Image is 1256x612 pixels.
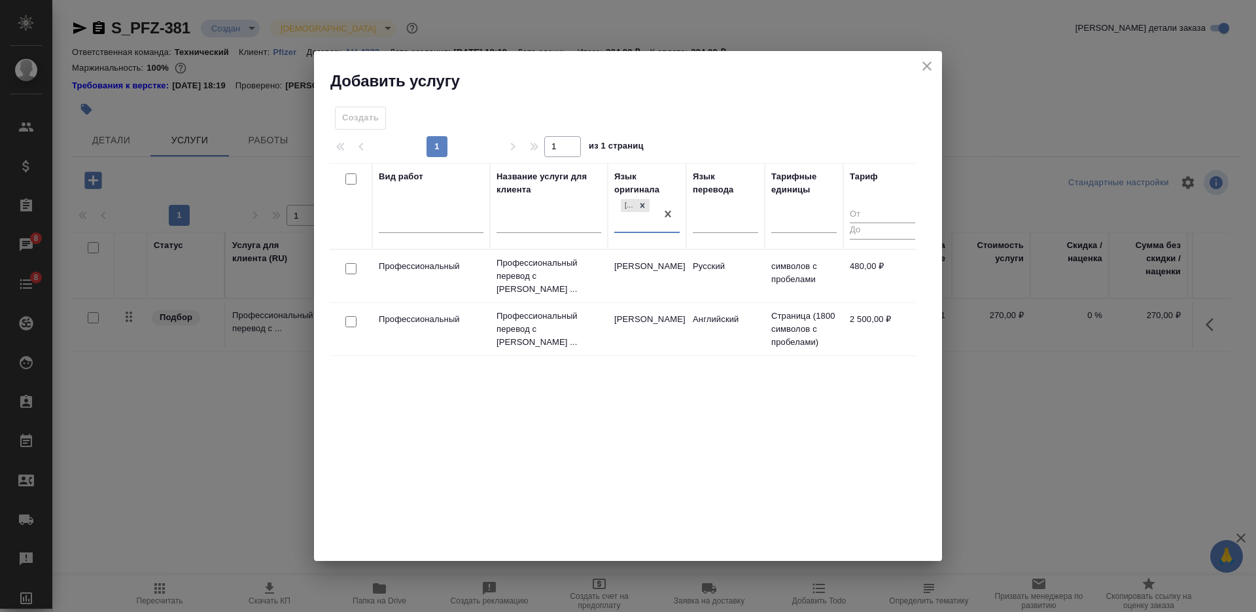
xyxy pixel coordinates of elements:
[608,306,686,352] td: [PERSON_NAME]
[608,253,686,299] td: [PERSON_NAME]
[765,303,843,355] td: Страница (1800 символов с пробелами)
[686,253,765,299] td: Русский
[693,170,758,196] div: Язык перевода
[765,253,843,299] td: символов с пробелами
[771,170,837,196] div: Тарифные единицы
[379,170,423,183] div: Вид работ
[497,310,601,349] p: Профессиональный перевод с [PERSON_NAME] ...
[497,170,601,196] div: Название услуги для клиента
[686,306,765,352] td: Английский
[619,198,651,214] div: Немецкий
[497,257,601,296] p: Профессиональный перевод с [PERSON_NAME] ...
[379,313,483,326] p: Профессиональный
[330,71,942,92] h2: Добавить услугу
[589,138,644,157] span: из 1 страниц
[850,223,915,239] input: До
[850,207,915,223] input: От
[917,56,937,76] button: close
[614,170,680,196] div: Язык оригинала
[621,199,635,213] div: [PERSON_NAME]
[850,170,878,183] div: Тариф
[379,260,483,273] p: Профессиональный
[843,253,922,299] td: 480,00 ₽
[843,306,922,352] td: 2 500,00 ₽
